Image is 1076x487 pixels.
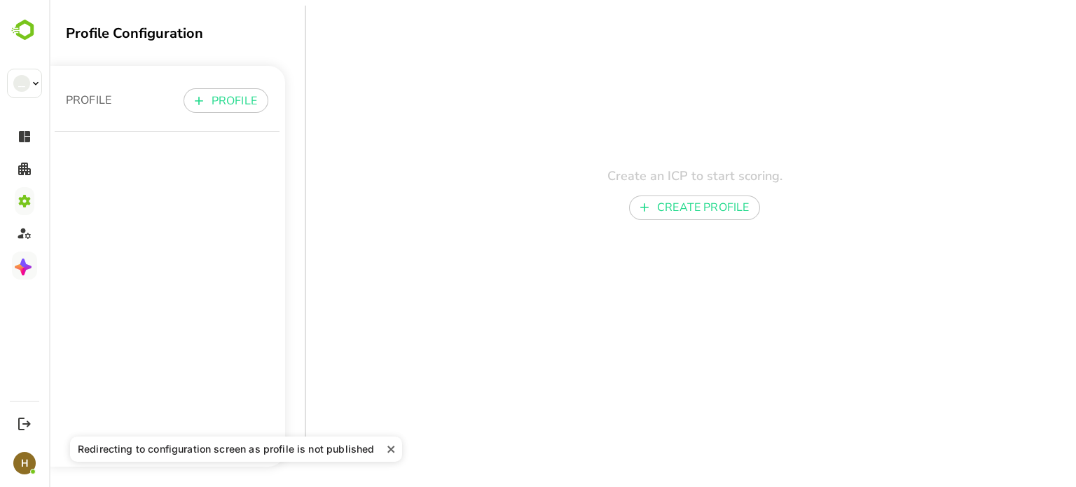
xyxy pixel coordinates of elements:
div: H [13,452,36,474]
p: CREATE PROFILE [608,199,700,216]
button: Logout [15,414,34,433]
button: CREATE PROFILE [580,196,711,220]
img: BambooboxLogoMark.f1c84d78b4c51b1a7b5f700c9845e183.svg [7,17,43,43]
p: PROFILE [17,92,62,109]
div: Redirecting to configuration screen as profile is not published [77,442,387,456]
button: PROFILE [134,88,219,113]
div: Profile Configuration [17,24,236,43]
div: __ [13,75,30,92]
p: PROFILE [163,92,208,109]
div: Create an ICP to start scoring. [272,170,1019,182]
